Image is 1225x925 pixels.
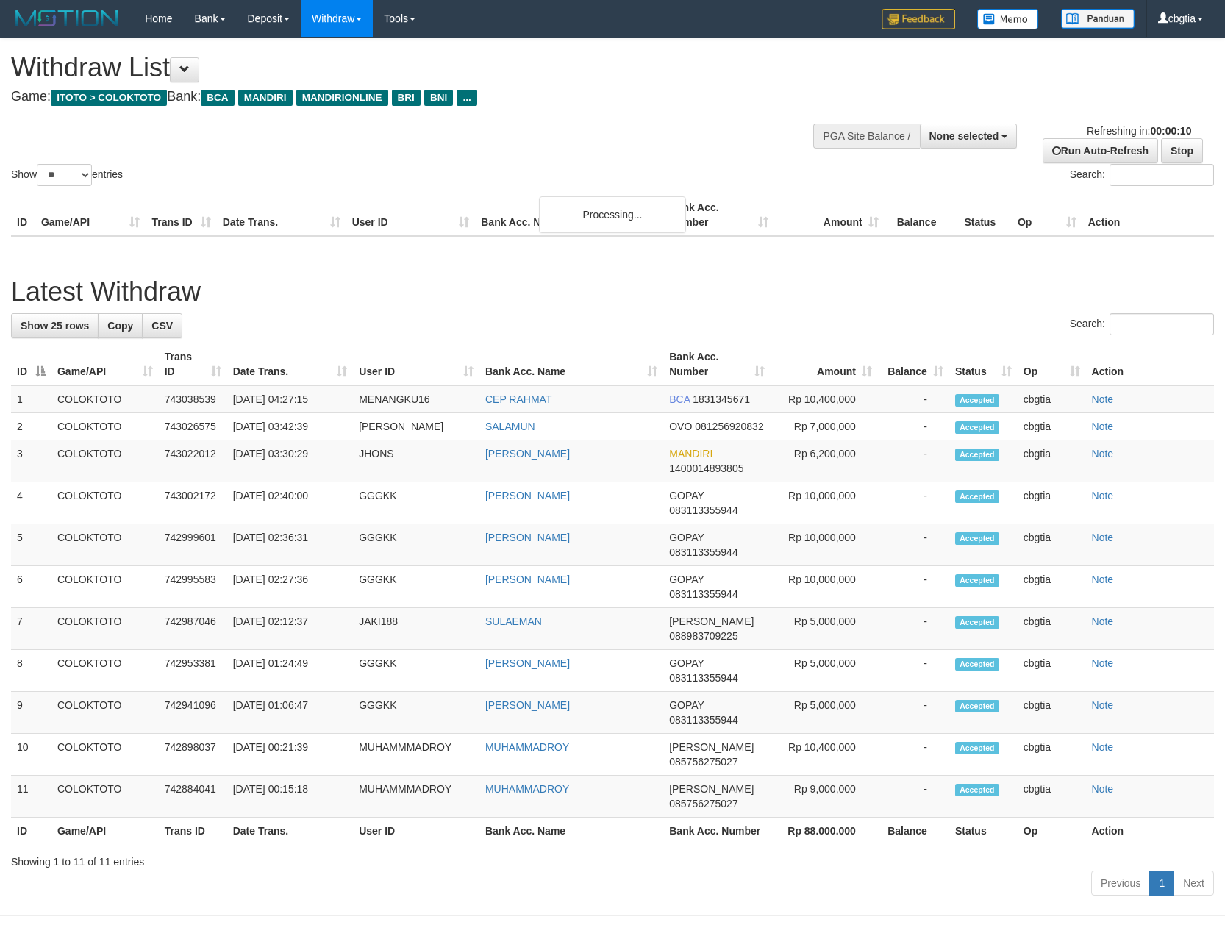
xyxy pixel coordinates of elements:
[1012,194,1082,236] th: Op
[353,776,479,818] td: MUHAMMMADROY
[51,413,159,440] td: COLOKTOTO
[159,385,227,413] td: 743038539
[771,343,878,385] th: Amount: activate to sort column ascending
[51,90,167,106] span: ITOTO > COLOKTOTO
[1092,574,1114,585] a: Note
[771,608,878,650] td: Rp 5,000,000
[485,532,570,543] a: [PERSON_NAME]
[1149,871,1174,896] a: 1
[353,524,479,566] td: GGGKK
[1092,615,1114,627] a: Note
[1070,313,1214,335] label: Search:
[151,320,173,332] span: CSV
[353,566,479,608] td: GGGKK
[353,385,479,413] td: MENANGKU16
[51,482,159,524] td: COLOKTOTO
[1092,699,1114,711] a: Note
[296,90,388,106] span: MANDIRIONLINE
[1110,313,1214,335] input: Search:
[227,566,353,608] td: [DATE] 02:27:36
[885,194,959,236] th: Balance
[51,440,159,482] td: COLOKTOTO
[771,650,878,692] td: Rp 5,000,000
[353,440,479,482] td: JHONS
[107,320,133,332] span: Copy
[669,756,737,768] span: Copy 085756275027 to clipboard
[1086,818,1214,845] th: Action
[1087,125,1191,137] span: Refreshing in:
[159,734,227,776] td: 742898037
[1018,524,1086,566] td: cbgtia
[11,343,51,385] th: ID: activate to sort column descending
[159,413,227,440] td: 743026575
[227,608,353,650] td: [DATE] 02:12:37
[882,9,955,29] img: Feedback.jpg
[955,784,999,796] span: Accepted
[11,776,51,818] td: 11
[695,421,763,432] span: Copy 081256920832 to clipboard
[11,608,51,650] td: 7
[485,393,552,405] a: CEP RAHMAT
[201,90,234,106] span: BCA
[878,776,949,818] td: -
[771,440,878,482] td: Rp 6,200,000
[771,413,878,440] td: Rp 7,000,000
[1092,421,1114,432] a: Note
[1018,343,1086,385] th: Op: activate to sort column ascending
[878,343,949,385] th: Balance: activate to sort column ascending
[392,90,421,106] span: BRI
[35,194,146,236] th: Game/API
[159,566,227,608] td: 742995583
[485,699,570,711] a: [PERSON_NAME]
[1061,9,1135,29] img: panduan.png
[771,818,878,845] th: Rp 88.000.000
[878,734,949,776] td: -
[669,714,737,726] span: Copy 083113355944 to clipboard
[663,818,771,845] th: Bank Acc. Number
[485,448,570,460] a: [PERSON_NAME]
[955,532,999,545] span: Accepted
[955,700,999,712] span: Accepted
[669,657,704,669] span: GOPAY
[1092,448,1114,460] a: Note
[353,413,479,440] td: [PERSON_NAME]
[955,658,999,671] span: Accepted
[11,650,51,692] td: 8
[457,90,476,106] span: ...
[539,196,686,233] div: Processing...
[227,440,353,482] td: [DATE] 03:30:29
[51,566,159,608] td: COLOKTOTO
[11,734,51,776] td: 10
[771,385,878,413] td: Rp 10,400,000
[813,124,919,149] div: PGA Site Balance /
[51,818,159,845] th: Game/API
[669,615,754,627] span: [PERSON_NAME]
[1174,871,1214,896] a: Next
[1092,393,1114,405] a: Note
[955,574,999,587] span: Accepted
[771,734,878,776] td: Rp 10,400,000
[878,650,949,692] td: -
[227,385,353,413] td: [DATE] 04:27:15
[1086,343,1214,385] th: Action
[11,440,51,482] td: 3
[159,692,227,734] td: 742941096
[669,421,692,432] span: OVO
[227,818,353,845] th: Date Trans.
[771,566,878,608] td: Rp 10,000,000
[159,440,227,482] td: 743022012
[353,818,479,845] th: User ID
[1161,138,1203,163] a: Stop
[227,482,353,524] td: [DATE] 02:40:00
[1092,783,1114,795] a: Note
[11,692,51,734] td: 9
[669,699,704,711] span: GOPAY
[878,818,949,845] th: Balance
[669,490,704,501] span: GOPAY
[485,490,570,501] a: [PERSON_NAME]
[479,343,663,385] th: Bank Acc. Name: activate to sort column ascending
[11,524,51,566] td: 5
[920,124,1018,149] button: None selected
[353,343,479,385] th: User ID: activate to sort column ascending
[353,608,479,650] td: JAKI188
